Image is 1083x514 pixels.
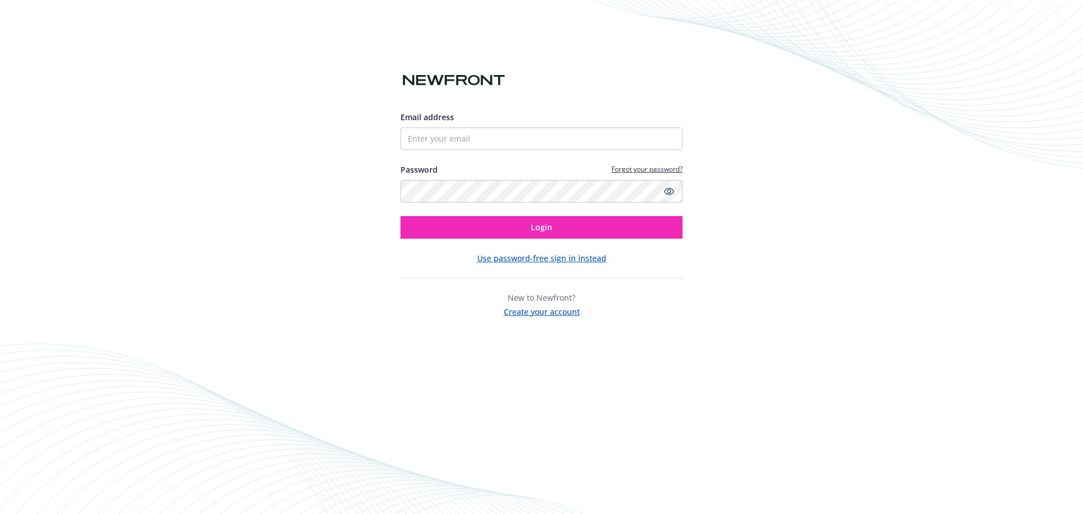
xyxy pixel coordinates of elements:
[400,71,507,90] img: Newfront logo
[508,292,575,303] span: New to Newfront?
[400,112,454,122] span: Email address
[400,164,438,175] label: Password
[531,222,552,232] span: Login
[662,184,676,198] a: Show password
[400,180,683,203] input: Enter your password
[611,164,683,174] a: Forgot your password?
[504,304,580,318] button: Create your account
[400,128,683,150] input: Enter your email
[400,216,683,239] button: Login
[477,252,606,264] button: Use password-free sign in instead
